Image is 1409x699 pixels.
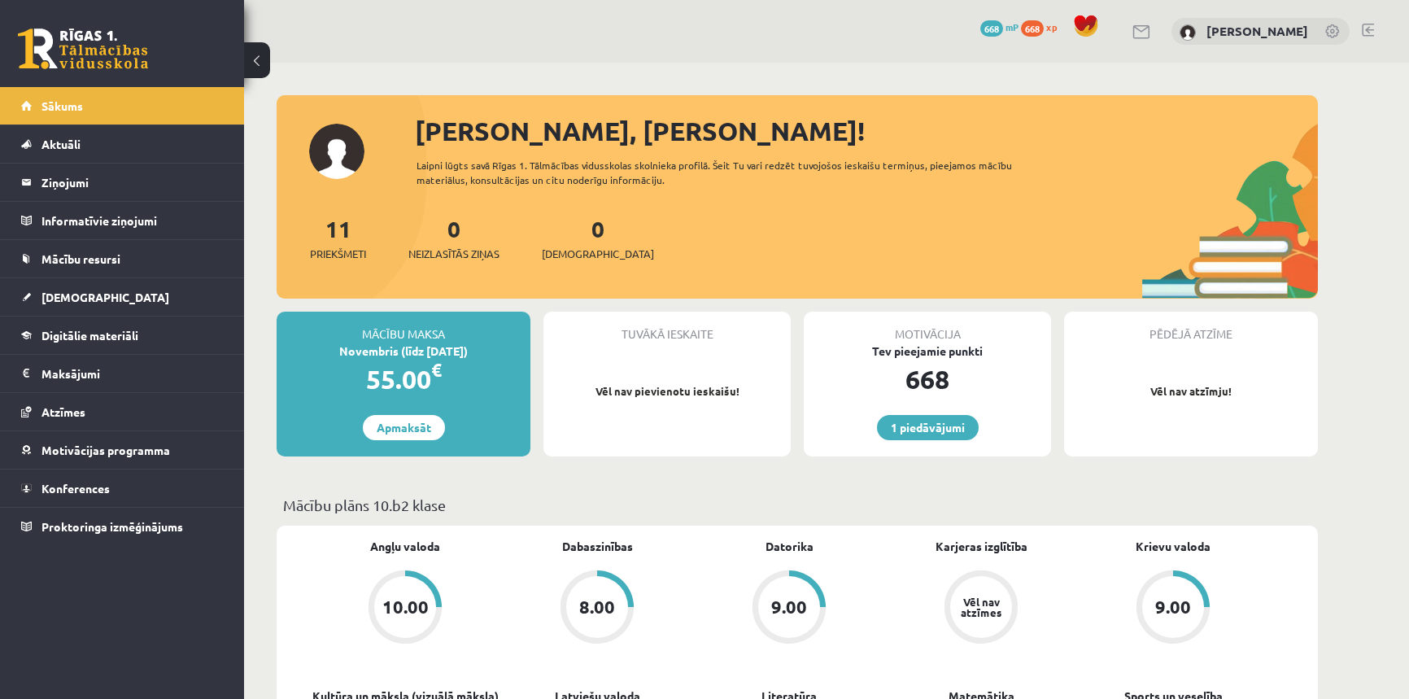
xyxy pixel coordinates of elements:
[21,164,224,201] a: Ziņojumi
[1072,383,1310,400] p: Vēl nav atzīmju!
[1021,20,1065,33] a: 668 xp
[21,87,224,125] a: Sākums
[21,240,224,277] a: Mācību resursi
[552,383,783,400] p: Vēl nav pievienotu ieskaišu!
[693,570,885,647] a: 9.00
[310,214,366,262] a: 11Priekšmeti
[877,415,979,440] a: 1 piedāvājumi
[542,214,654,262] a: 0[DEMOGRAPHIC_DATA]
[41,328,138,343] span: Digitālie materiāli
[18,28,148,69] a: Rīgas 1. Tālmācības vidusskola
[370,538,440,555] a: Angļu valoda
[41,98,83,113] span: Sākums
[804,343,1051,360] div: Tev pieejamie punkti
[543,312,791,343] div: Tuvākā ieskaite
[41,355,224,392] legend: Maksājumi
[936,538,1027,555] a: Karjeras izglītība
[771,598,807,616] div: 9.00
[885,570,1077,647] a: Vēl nav atzīmes
[41,443,170,457] span: Motivācijas programma
[1077,570,1269,647] a: 9.00
[41,164,224,201] legend: Ziņojumi
[21,393,224,430] a: Atzīmes
[1180,24,1196,41] img: Ingus Riciks
[431,358,442,382] span: €
[804,360,1051,399] div: 668
[21,125,224,163] a: Aktuāli
[980,20,1019,33] a: 668 mP
[21,317,224,354] a: Digitālie materiāli
[21,278,224,316] a: [DEMOGRAPHIC_DATA]
[382,598,429,616] div: 10.00
[277,312,530,343] div: Mācību maksa
[417,158,1041,187] div: Laipni lūgts savā Rīgas 1. Tālmācības vidusskolas skolnieka profilā. Šeit Tu vari redzēt tuvojošo...
[21,202,224,239] a: Informatīvie ziņojumi
[41,481,110,496] span: Konferences
[21,470,224,507] a: Konferences
[283,494,1311,516] p: Mācību plāns 10.b2 klase
[1005,20,1019,33] span: mP
[41,404,85,419] span: Atzīmes
[1206,23,1308,39] a: [PERSON_NAME]
[363,415,445,440] a: Apmaksāt
[41,519,183,534] span: Proktoringa izmēģinājums
[21,355,224,392] a: Maksājumi
[21,431,224,469] a: Motivācijas programma
[408,214,499,262] a: 0Neizlasītās ziņas
[21,508,224,545] a: Proktoringa izmēģinājums
[41,202,224,239] legend: Informatīvie ziņojumi
[309,570,501,647] a: 10.00
[579,598,615,616] div: 8.00
[41,137,81,151] span: Aktuāli
[310,246,366,262] span: Priekšmeti
[415,111,1318,151] div: [PERSON_NAME], [PERSON_NAME]!
[41,251,120,266] span: Mācību resursi
[1046,20,1057,33] span: xp
[41,290,169,304] span: [DEMOGRAPHIC_DATA]
[562,538,633,555] a: Dabaszinības
[501,570,693,647] a: 8.00
[980,20,1003,37] span: 668
[408,246,499,262] span: Neizlasītās ziņas
[277,360,530,399] div: 55.00
[804,312,1051,343] div: Motivācija
[766,538,814,555] a: Datorika
[1064,312,1318,343] div: Pēdējā atzīme
[1136,538,1211,555] a: Krievu valoda
[277,343,530,360] div: Novembris (līdz [DATE])
[958,596,1004,618] div: Vēl nav atzīmes
[542,246,654,262] span: [DEMOGRAPHIC_DATA]
[1021,20,1044,37] span: 668
[1155,598,1191,616] div: 9.00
